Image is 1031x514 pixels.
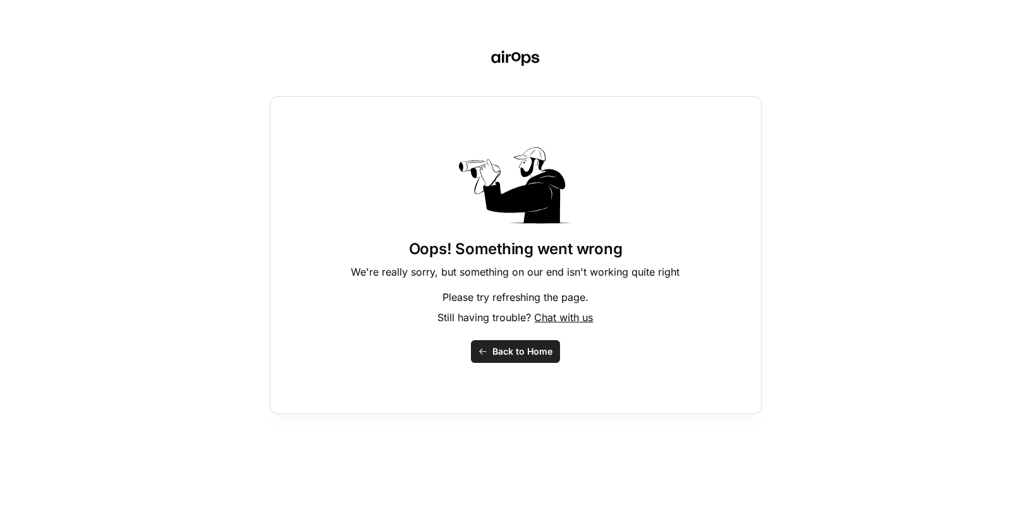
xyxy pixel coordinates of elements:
[471,340,560,363] button: Back to Home
[492,345,552,358] span: Back to Home
[442,290,589,305] p: Please try refreshing the page.
[351,264,680,279] p: We're really sorry, but something on our end isn't working quite right
[438,310,594,325] p: Still having trouble?
[409,239,623,259] h1: Oops! Something went wrong
[535,311,594,324] span: Chat with us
